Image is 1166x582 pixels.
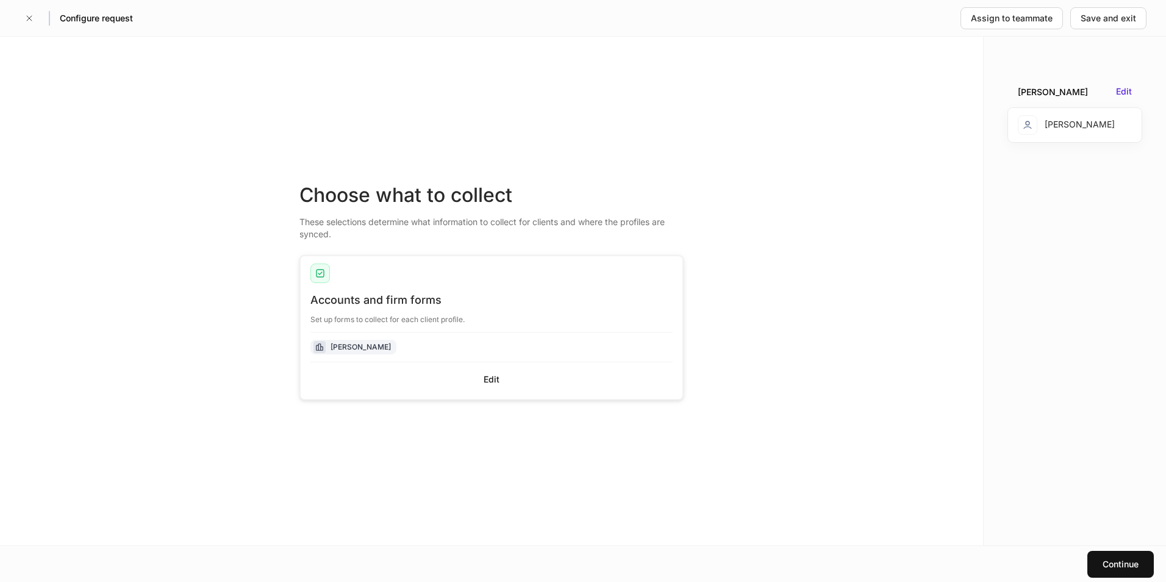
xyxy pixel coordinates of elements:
[971,12,1053,24] div: Assign to teammate
[60,12,133,24] h5: Configure request
[299,209,684,240] div: These selections determine what information to collect for clients and where the profiles are syn...
[1103,558,1139,570] div: Continue
[1087,551,1154,578] button: Continue
[310,370,673,389] button: Edit
[960,7,1063,29] button: Assign to teammate
[484,373,499,386] div: Edit
[1070,7,1146,29] button: Save and exit
[310,307,673,325] div: Set up forms to collect for each client profile.
[299,182,684,209] div: Choose what to collect
[310,293,673,307] div: Accounts and firm forms
[331,341,391,353] div: [PERSON_NAME]
[1018,86,1088,98] div: [PERSON_NAME]
[1081,12,1136,24] div: Save and exit
[1018,115,1115,135] div: [PERSON_NAME]
[1116,85,1132,98] button: Edit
